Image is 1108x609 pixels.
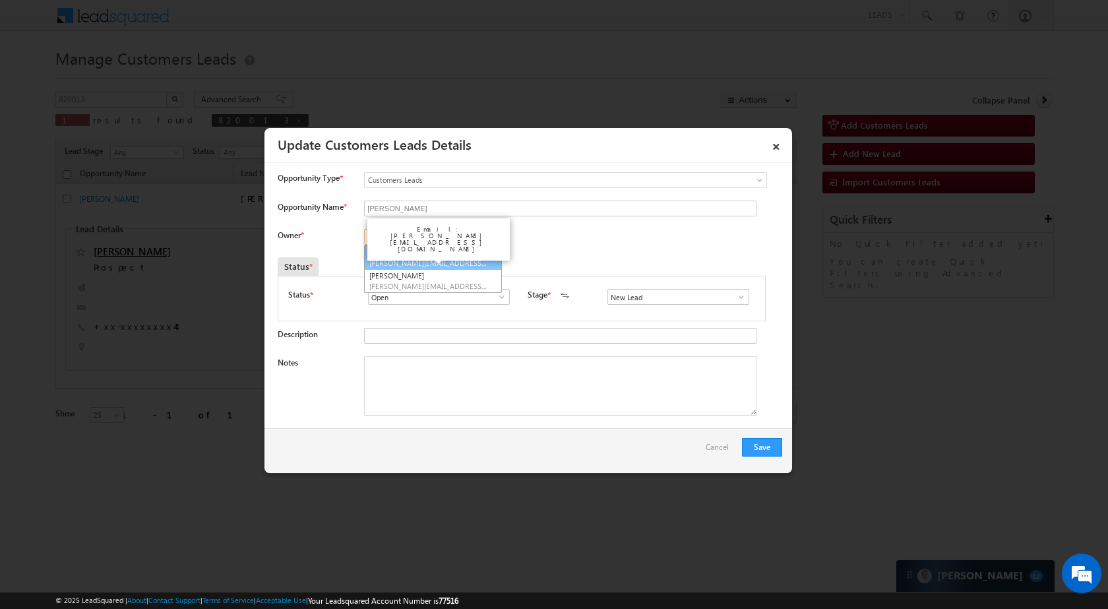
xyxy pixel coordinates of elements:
[369,281,488,291] span: [PERSON_NAME][EMAIL_ADDRESS][DOMAIN_NAME]
[729,290,746,304] a: Show All Items
[706,438,735,463] a: Cancel
[179,406,239,424] em: Start Chat
[765,133,787,156] a: ×
[127,596,146,604] a: About
[368,289,510,305] input: Type to Search
[373,222,505,255] div: Email: [PERSON_NAME][EMAIL_ADDRESS][DOMAIN_NAME]
[278,230,303,240] label: Owner
[365,269,501,293] a: [PERSON_NAME]
[528,289,547,301] label: Stage
[278,172,340,184] span: Opportunity Type
[256,596,306,604] a: Acceptable Use
[308,596,458,606] span: Your Leadsquared Account Number is
[202,596,254,604] a: Terms of Service
[22,69,55,86] img: d_60004797649_company_0_60004797649
[278,135,472,153] a: Update Customers Leads Details
[278,358,298,368] label: Notes
[69,69,222,86] div: Chat with us now
[216,7,248,38] div: Minimize live chat window
[490,290,507,304] a: Show All Items
[55,594,458,607] span: © 2025 LeadSquared | | | | |
[365,174,713,186] span: Customers Leads
[278,257,319,276] div: Status
[278,202,346,212] label: Opportunity Name
[148,596,200,604] a: Contact Support
[278,329,318,339] label: Description
[742,438,782,457] button: Save
[288,289,310,301] label: Status
[607,289,749,305] input: Type to Search
[364,172,767,188] a: Customers Leads
[17,122,241,395] textarea: Type your message and hit 'Enter'
[439,596,458,606] span: 77516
